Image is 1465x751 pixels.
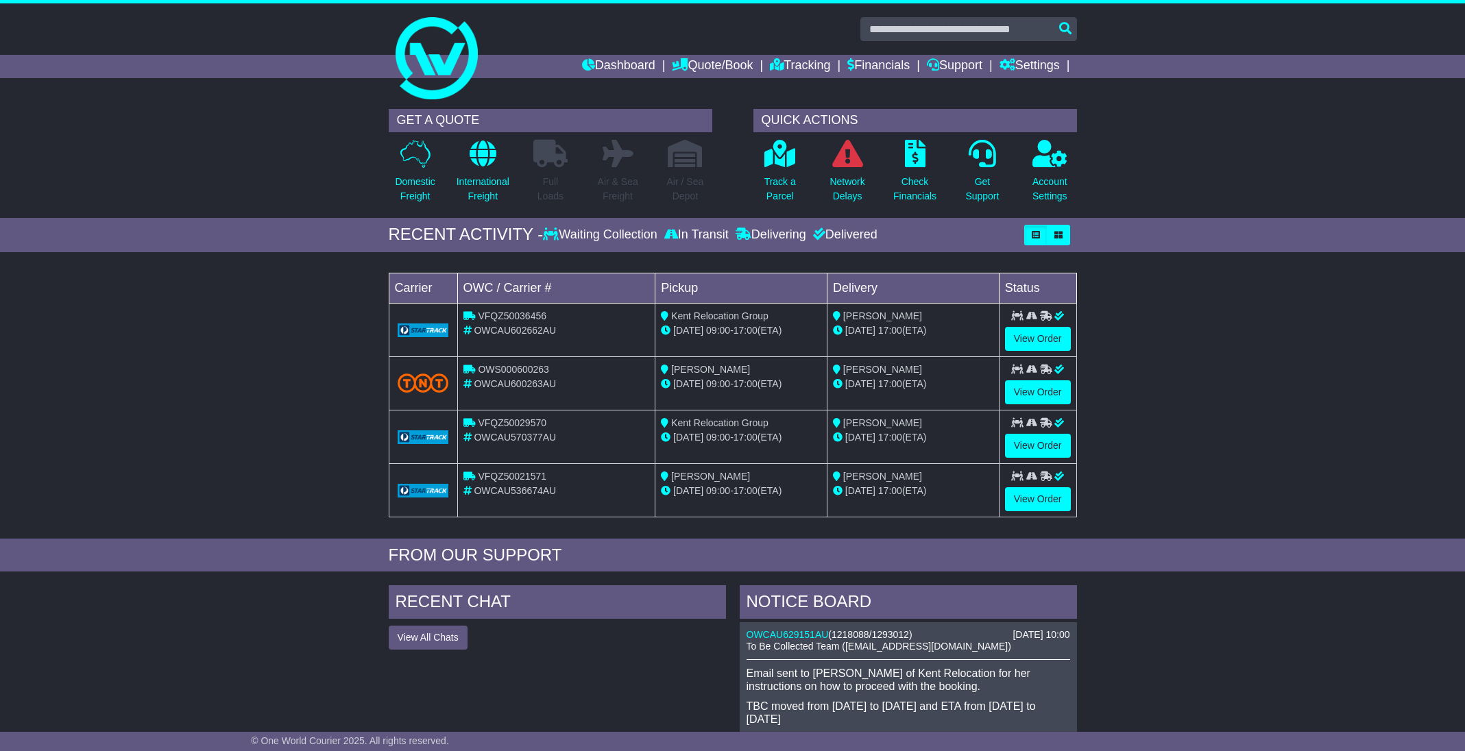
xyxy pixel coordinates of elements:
[706,325,730,336] span: 09:00
[832,629,909,640] span: 1218088/1293012
[395,175,435,204] p: Domestic Freight
[747,700,1070,726] p: TBC moved from [DATE] to [DATE] and ETA from [DATE] to [DATE]
[706,378,730,389] span: 09:00
[478,310,546,321] span: VFQZ50036456
[1005,487,1071,511] a: View Order
[1000,55,1060,78] a: Settings
[398,430,449,444] img: GetCarrierServiceLogo
[661,227,732,243] div: In Transit
[1005,380,1071,404] a: View Order
[827,273,999,303] td: Delivery
[833,323,993,338] div: (ETA)
[770,55,830,78] a: Tracking
[706,485,730,496] span: 09:00
[747,641,1011,652] span: To Be Collected Team ([EMAIL_ADDRESS][DOMAIN_NAME])
[747,629,1070,641] div: ( )
[833,377,993,391] div: (ETA)
[845,485,875,496] span: [DATE]
[389,585,726,622] div: RECENT CHAT
[598,175,638,204] p: Air & Sea Freight
[474,325,556,336] span: OWCAU602662AU
[764,139,797,211] a: Track aParcel
[843,471,922,482] span: [PERSON_NAME]
[671,417,768,428] span: Kent Relocation Group
[389,109,712,132] div: GET A QUOTE
[740,585,1077,622] div: NOTICE BOARD
[251,735,449,746] span: © One World Courier 2025. All rights reserved.
[1032,139,1068,211] a: AccountSettings
[478,471,546,482] span: VFQZ50021571
[734,325,758,336] span: 17:00
[398,323,449,337] img: GetCarrierServiceLogo
[543,227,660,243] div: Waiting Collection
[843,364,922,375] span: [PERSON_NAME]
[830,175,864,204] p: Network Delays
[847,55,910,78] a: Financials
[474,378,556,389] span: OWCAU600263AU
[878,485,902,496] span: 17:00
[456,139,510,211] a: InternationalFreight
[764,175,796,204] p: Track a Parcel
[673,378,703,389] span: [DATE]
[845,378,875,389] span: [DATE]
[732,227,810,243] div: Delivering
[389,225,544,245] div: RECENT ACTIVITY -
[706,432,730,443] span: 09:00
[661,430,821,445] div: - (ETA)
[673,485,703,496] span: [DATE]
[734,485,758,496] span: 17:00
[672,55,753,78] a: Quote/Book
[474,432,556,443] span: OWCAU570377AU
[389,273,457,303] td: Carrier
[1013,629,1069,641] div: [DATE] 10:00
[878,432,902,443] span: 17:00
[878,378,902,389] span: 17:00
[671,364,750,375] span: [PERSON_NAME]
[747,629,829,640] a: OWCAU629151AU
[753,109,1077,132] div: QUICK ACTIONS
[845,432,875,443] span: [DATE]
[893,175,936,204] p: Check Financials
[747,667,1070,693] p: Email sent to [PERSON_NAME] of Kent Relocation for her instructions on how to proceed with the bo...
[478,417,546,428] span: VFQZ50029570
[671,471,750,482] span: [PERSON_NAME]
[1032,175,1067,204] p: Account Settings
[843,417,922,428] span: [PERSON_NAME]
[398,373,449,392] img: TNT_Domestic.png
[965,175,999,204] p: Get Support
[671,310,768,321] span: Kent Relocation Group
[829,139,865,211] a: NetworkDelays
[833,430,993,445] div: (ETA)
[833,484,993,498] div: (ETA)
[655,273,827,303] td: Pickup
[389,545,1077,565] div: FROM OUR SUPPORT
[1005,327,1071,351] a: View Order
[661,484,821,498] div: - (ETA)
[999,273,1076,303] td: Status
[667,175,704,204] p: Air / Sea Depot
[394,139,435,211] a: DomesticFreight
[533,175,568,204] p: Full Loads
[582,55,655,78] a: Dashboard
[478,364,549,375] span: OWS000600263
[734,432,758,443] span: 17:00
[878,325,902,336] span: 17:00
[673,432,703,443] span: [DATE]
[927,55,982,78] a: Support
[457,273,655,303] td: OWC / Carrier #
[893,139,937,211] a: CheckFinancials
[845,325,875,336] span: [DATE]
[474,485,556,496] span: OWCAU536674AU
[810,227,877,243] div: Delivered
[965,139,1000,211] a: GetSupport
[389,626,468,650] button: View All Chats
[661,323,821,338] div: - (ETA)
[1005,434,1071,458] a: View Order
[398,484,449,497] img: GetCarrierServiceLogo
[673,325,703,336] span: [DATE]
[843,310,922,321] span: [PERSON_NAME]
[457,175,509,204] p: International Freight
[734,378,758,389] span: 17:00
[661,377,821,391] div: - (ETA)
